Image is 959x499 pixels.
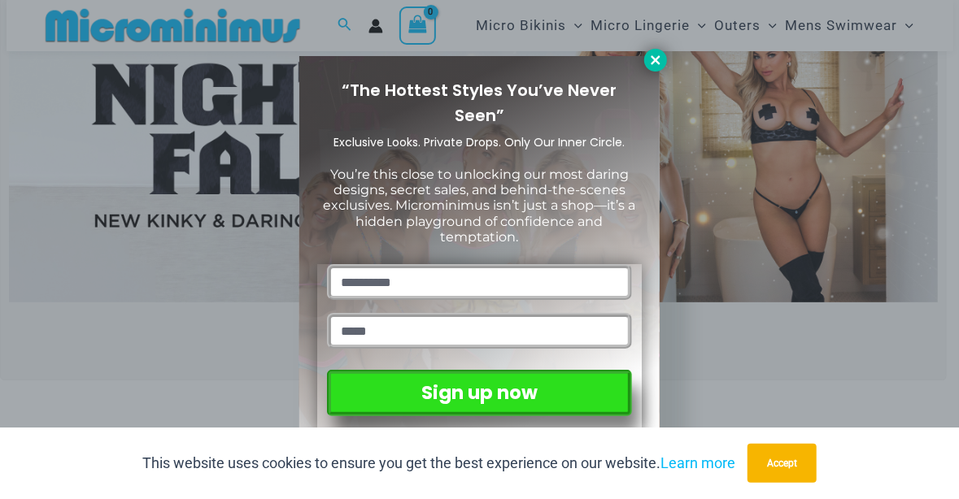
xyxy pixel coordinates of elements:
[660,454,735,471] a: Learn more
[748,444,817,483] button: Accept
[334,134,626,150] span: Exclusive Looks. Private Drops. Only Our Inner Circle.
[644,49,667,72] button: Close
[342,79,617,127] span: “The Hottest Styles You’ve Never Seen”
[324,167,636,245] span: You’re this close to unlocking our most daring designs, secret sales, and behind-the-scenes exclu...
[327,370,632,416] button: Sign up now
[142,451,735,475] p: This website uses cookies to ensure you get the best experience on our website.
